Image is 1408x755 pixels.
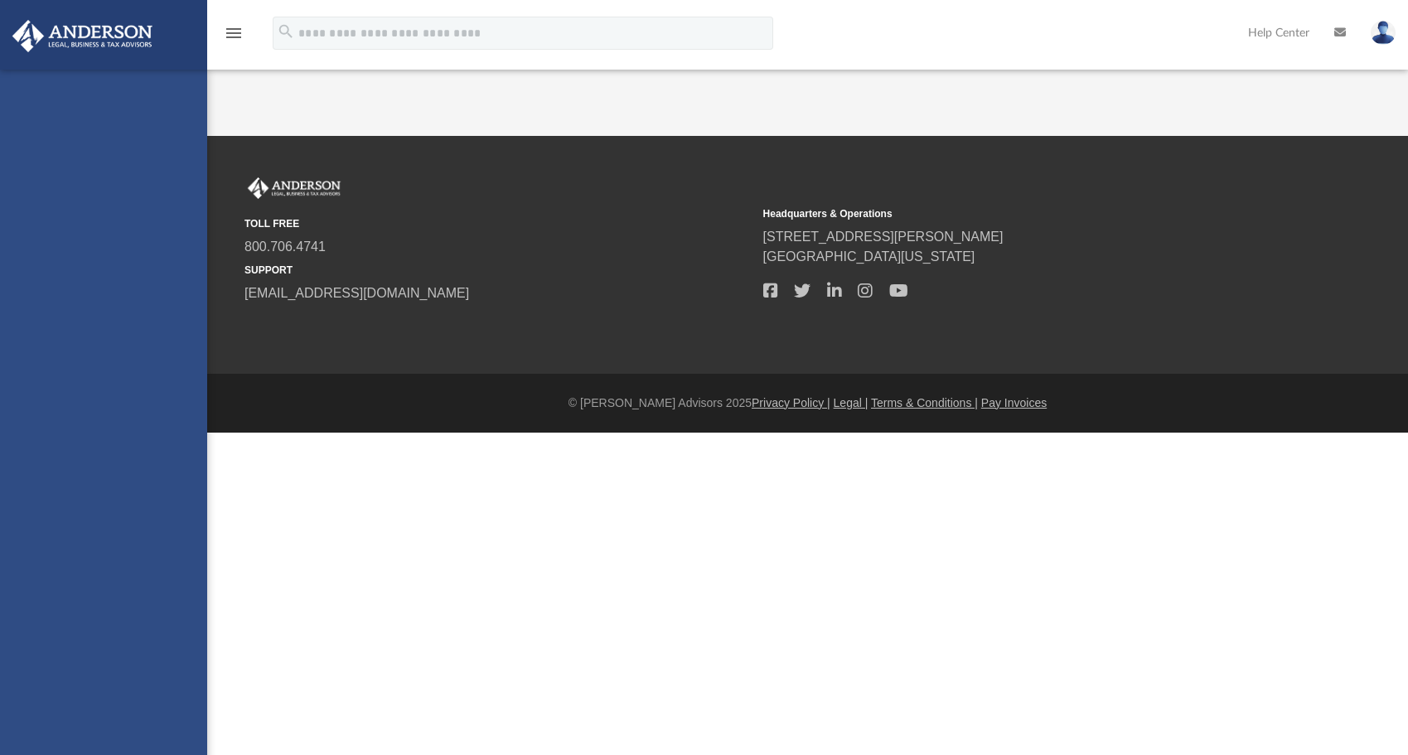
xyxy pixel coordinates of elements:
[244,286,469,300] a: [EMAIL_ADDRESS][DOMAIN_NAME]
[224,23,244,43] i: menu
[207,394,1408,412] div: © [PERSON_NAME] Advisors 2025
[1371,21,1396,45] img: User Pic
[244,177,344,199] img: Anderson Advisors Platinum Portal
[763,206,1270,221] small: Headquarters & Operations
[224,31,244,43] a: menu
[834,396,869,409] a: Legal |
[244,263,752,278] small: SUPPORT
[763,249,975,264] a: [GEOGRAPHIC_DATA][US_STATE]
[981,396,1047,409] a: Pay Invoices
[752,396,830,409] a: Privacy Policy |
[244,240,326,254] a: 800.706.4741
[763,230,1004,244] a: [STREET_ADDRESS][PERSON_NAME]
[871,396,978,409] a: Terms & Conditions |
[7,20,157,52] img: Anderson Advisors Platinum Portal
[244,216,752,231] small: TOLL FREE
[277,22,295,41] i: search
